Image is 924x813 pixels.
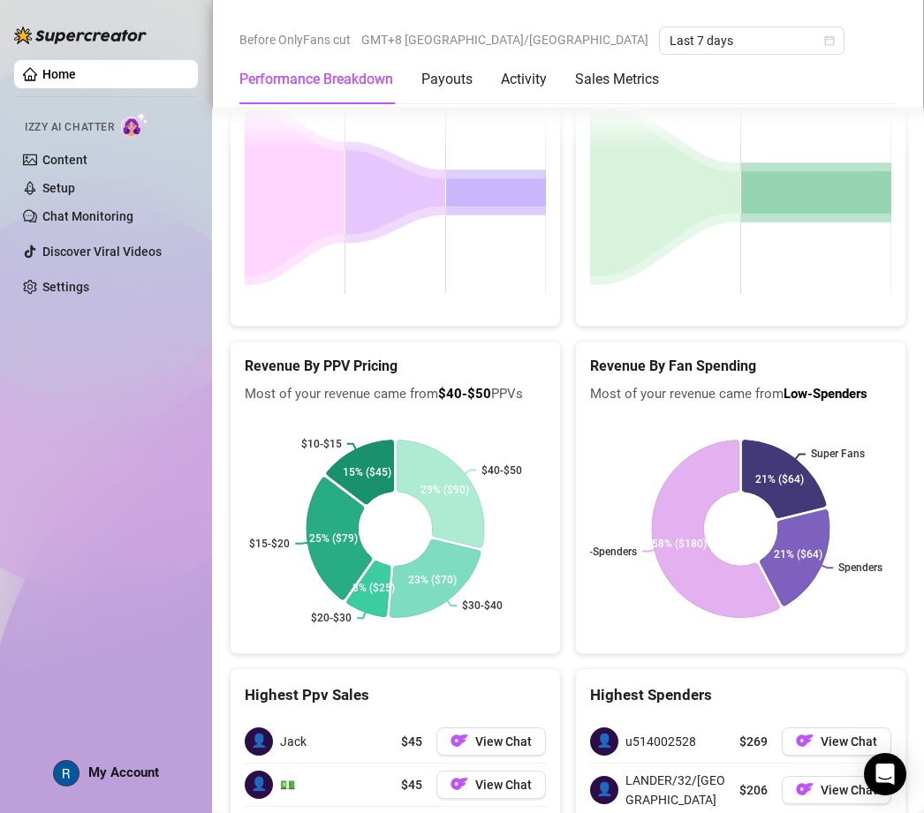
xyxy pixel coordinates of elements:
text: $30-$40 [462,599,503,612]
text: $40-$50 [481,463,522,476]
text: Spenders [838,561,882,574]
button: OFView Chat [782,776,891,804]
span: LANDER/32/[GEOGRAPHIC_DATA] [625,771,732,809]
span: GMT+8 [GEOGRAPHIC_DATA]/[GEOGRAPHIC_DATA] [361,26,648,53]
text: $15-$20 [249,538,290,550]
a: Settings [42,280,89,294]
span: 👤 [245,727,273,756]
a: Home [42,67,76,81]
span: Most of your revenue came from [590,384,891,405]
b: $40-$50 [438,386,491,402]
text: $20-$30 [311,612,352,624]
span: Most of your revenue came from PPVs [245,384,546,405]
button: OFView Chat [782,727,891,756]
span: Before OnlyFans cut [239,26,351,53]
span: 💵 [280,775,295,794]
img: OF [796,780,814,798]
button: OFView Chat [436,727,546,756]
img: logo-BBDzfeDw.svg [14,26,147,44]
text: Super Fans [811,448,865,460]
span: $269 [739,732,768,751]
img: OF [451,732,468,749]
img: OF [796,732,814,749]
div: Highest Ppv Sales [245,683,546,707]
b: Low-Spenders [784,386,867,402]
h5: Revenue By PPV Pricing [245,356,546,377]
a: Discover Viral Videos [42,245,162,259]
div: Performance Breakdown [239,69,393,90]
span: View Chat [475,734,532,749]
img: ACg8ocKRJblC4xlkCrGUEzNRObFUFsTRjKLtknGQIFaGdX2CACtWtQ=s96-c [54,761,79,786]
div: Activity [501,69,547,90]
span: Jack [280,732,307,751]
span: My Account [88,764,159,780]
div: Sales Metrics [575,69,659,90]
span: View Chat [821,734,877,749]
img: OF [451,775,468,793]
div: Highest Spenders [590,683,891,707]
a: Setup [42,181,75,195]
span: Last 7 days [670,27,834,54]
div: Open Intercom Messenger [864,753,906,795]
a: Chat Monitoring [42,209,133,223]
span: $45 [401,775,422,794]
span: calendar [824,35,835,46]
a: Content [42,153,87,167]
span: 👤 [590,776,618,804]
span: View Chat [475,778,532,792]
span: $206 [739,780,768,800]
span: Izzy AI Chatter [25,119,114,136]
span: 👤 [590,727,618,756]
button: OFView Chat [436,771,546,799]
span: $45 [401,732,422,751]
span: 👤 [245,771,273,799]
span: u514002528 [625,732,696,751]
text: $10-$15 [301,438,342,450]
text: Low-Spenders [569,545,637,557]
span: View Chat [821,783,877,797]
h5: Revenue By Fan Spending [590,356,891,377]
img: AI Chatter [121,112,148,138]
div: Payouts [421,69,473,90]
